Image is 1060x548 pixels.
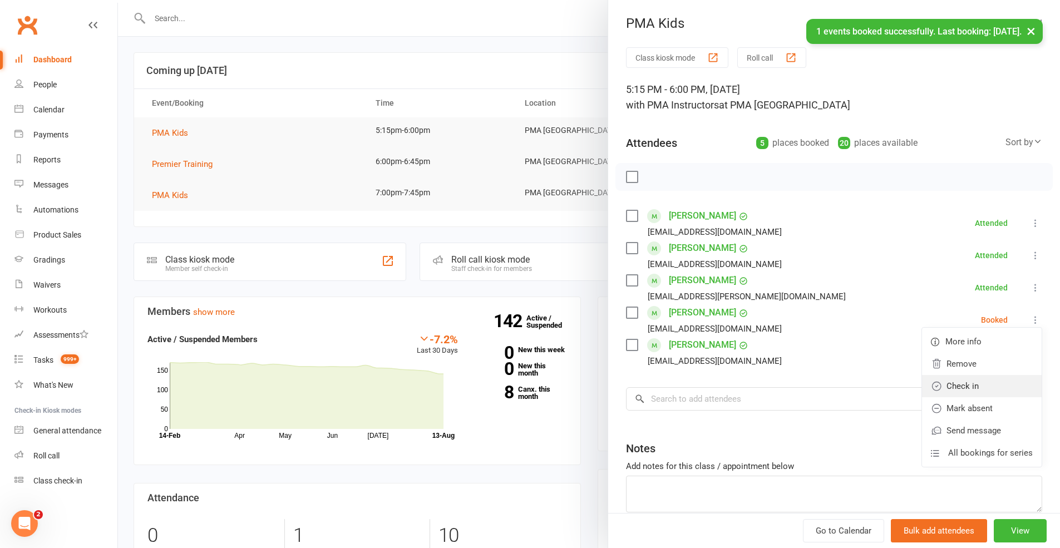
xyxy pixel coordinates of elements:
[14,97,117,122] a: Calendar
[33,305,67,314] div: Workouts
[994,519,1047,542] button: View
[14,223,117,248] a: Product Sales
[14,418,117,443] a: General attendance kiosk mode
[948,446,1033,460] span: All bookings for series
[922,330,1042,353] a: More info
[975,284,1008,292] div: Attended
[737,47,806,68] button: Roll call
[838,137,850,149] div: 20
[922,353,1042,375] a: Remove
[33,280,61,289] div: Waivers
[14,273,117,298] a: Waivers
[648,322,782,336] div: [EMAIL_ADDRESS][DOMAIN_NAME]
[14,72,117,97] a: People
[33,230,81,239] div: Product Sales
[922,375,1042,397] a: Check in
[648,354,782,368] div: [EMAIL_ADDRESS][DOMAIN_NAME]
[669,336,736,354] a: [PERSON_NAME]
[981,316,1008,324] div: Booked
[626,441,655,456] div: Notes
[33,55,72,64] div: Dashboard
[33,451,60,460] div: Roll call
[11,510,38,537] iframe: Intercom live chat
[14,172,117,198] a: Messages
[33,105,65,114] div: Calendar
[648,257,782,271] div: [EMAIL_ADDRESS][DOMAIN_NAME]
[33,205,78,214] div: Automations
[33,130,68,139] div: Payments
[61,354,79,364] span: 999+
[14,348,117,373] a: Tasks 999+
[648,289,846,304] div: [EMAIL_ADDRESS][PERSON_NAME][DOMAIN_NAME]
[975,219,1008,227] div: Attended
[14,47,117,72] a: Dashboard
[756,137,768,149] div: 5
[1021,19,1041,43] button: ×
[33,426,101,435] div: General attendance
[14,323,117,348] a: Assessments
[669,304,736,322] a: [PERSON_NAME]
[33,330,88,339] div: Assessments
[626,387,1042,411] input: Search to add attendees
[626,135,677,151] div: Attendees
[33,356,53,364] div: Tasks
[608,16,1060,31] div: PMA Kids
[14,373,117,398] a: What's New
[756,135,829,151] div: places booked
[922,442,1042,464] a: All bookings for series
[33,255,65,264] div: Gradings
[626,82,1042,113] div: 5:15 PM - 6:00 PM, [DATE]
[626,99,719,111] span: with PMA Instructors
[14,298,117,323] a: Workouts
[945,335,982,348] span: More info
[33,155,61,164] div: Reports
[922,397,1042,419] a: Mark absent
[33,80,57,89] div: People
[33,381,73,389] div: What's New
[975,251,1008,259] div: Attended
[14,122,117,147] a: Payments
[838,135,918,151] div: places available
[14,147,117,172] a: Reports
[719,99,850,111] span: at PMA [GEOGRAPHIC_DATA]
[14,248,117,273] a: Gradings
[669,207,736,225] a: [PERSON_NAME]
[14,198,117,223] a: Automations
[669,271,736,289] a: [PERSON_NAME]
[14,443,117,468] a: Roll call
[891,519,987,542] button: Bulk add attendees
[1005,135,1042,150] div: Sort by
[34,510,43,519] span: 2
[806,19,1043,44] div: 1 events booked successfully. Last booking: [DATE].
[669,239,736,257] a: [PERSON_NAME]
[922,419,1042,442] a: Send message
[13,11,41,39] a: Clubworx
[33,180,68,189] div: Messages
[626,47,728,68] button: Class kiosk mode
[14,468,117,493] a: Class kiosk mode
[626,460,1042,473] div: Add notes for this class / appointment below
[648,225,782,239] div: [EMAIL_ADDRESS][DOMAIN_NAME]
[33,476,82,485] div: Class check-in
[803,519,884,542] a: Go to Calendar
